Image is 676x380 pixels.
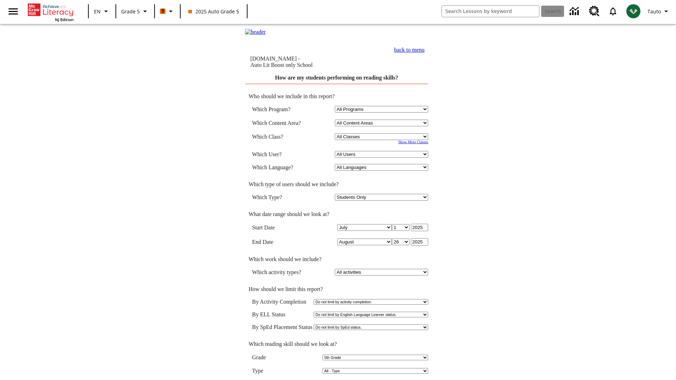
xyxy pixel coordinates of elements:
td: What date range should we look at? [245,211,428,217]
nobr: Which Content Area? [252,120,301,126]
a: Show More Classes [398,140,428,144]
td: Start Date [252,224,311,231]
a: Resource Center, Will open in new tab [585,2,604,21]
td: Grade [252,354,272,361]
span: NJ Edition [55,17,74,22]
button: Select a new avatar [622,2,645,20]
button: Language: EN, Select a language [91,5,113,18]
a: How are my students performing on reading skills? [275,75,398,81]
td: Which type of users should we include? [245,181,428,188]
td: Type [252,368,269,374]
button: Boost Class color is orange. Change class color [157,5,178,18]
button: Profile/Settings [645,5,673,18]
td: [DOMAIN_NAME] - [250,56,358,68]
nobr: Auto Lit Boost only School [250,62,313,68]
span: Tauto [647,8,661,15]
input: search field [442,6,539,17]
span: EN [94,8,101,15]
td: By Activity Completion [252,299,312,305]
td: End Date [252,238,311,246]
td: By ELL Status [252,311,312,318]
td: Which Program? [252,106,311,113]
td: Which Class? [252,133,311,140]
td: Who should we include in this report? [245,93,428,100]
td: Which User? [252,151,311,158]
td: How should we limit this report? [245,286,428,292]
span: B [161,7,164,15]
button: Open side menu [3,1,24,22]
img: avatar image [626,4,640,18]
div: Home [28,2,74,22]
img: header [245,29,266,35]
td: By SpEd Placement Status [252,324,312,330]
a: back to menu [394,47,425,53]
td: Which Language? [252,164,311,171]
td: Which activity types? [252,269,311,275]
span: 2025 Auto Grade 5 [188,8,239,15]
span: Grade 5 [121,8,140,15]
a: Notifications [604,2,622,20]
a: Data Center [565,2,585,21]
td: Which work should we include? [245,256,428,262]
button: Grade: Grade 5, Select a grade [118,5,152,18]
td: Which Type? [252,194,311,201]
td: Which reading skill should we look at? [245,341,428,347]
